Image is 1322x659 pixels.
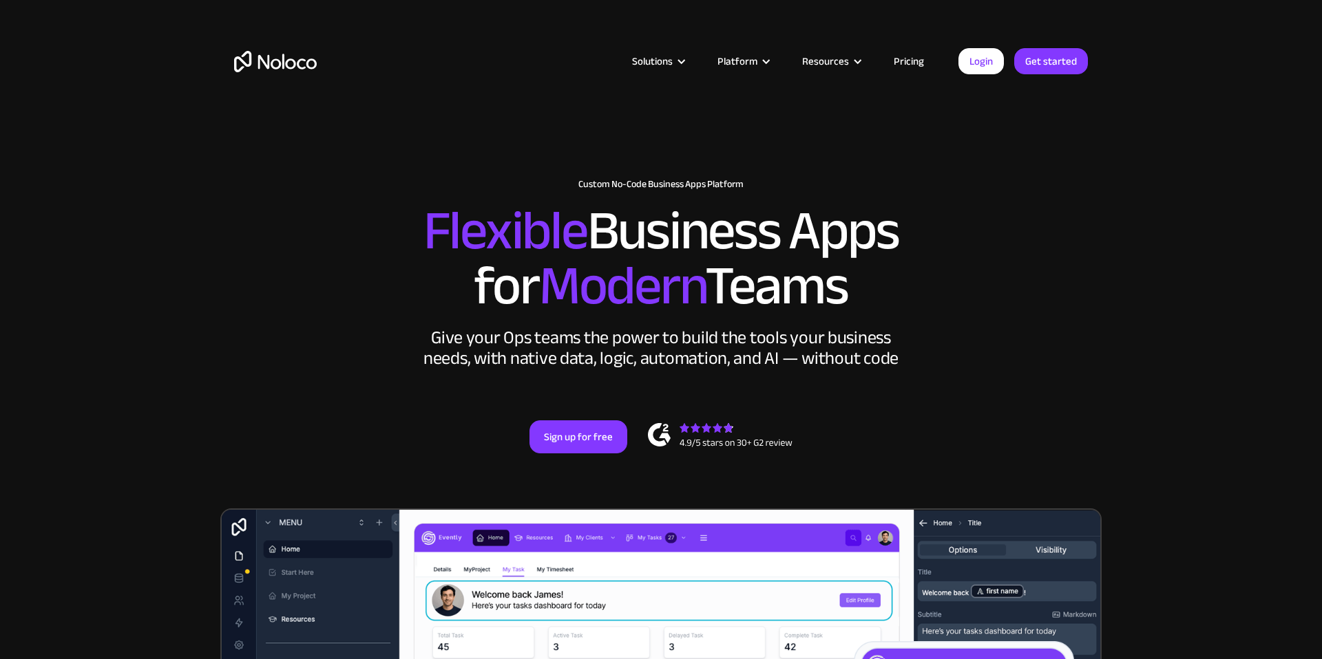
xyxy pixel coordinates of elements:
div: Solutions [615,52,700,70]
a: Pricing [877,52,941,70]
a: Get started [1014,48,1088,74]
h1: Custom No-Code Business Apps Platform [234,179,1088,190]
div: Platform [717,52,757,70]
div: Solutions [632,52,673,70]
span: Modern [539,235,705,337]
a: Login [958,48,1004,74]
h2: Business Apps for Teams [234,204,1088,314]
a: home [234,51,317,72]
span: Flexible [423,180,587,282]
div: Give your Ops teams the power to build the tools your business needs, with native data, logic, au... [420,327,902,369]
div: Platform [700,52,785,70]
a: Sign up for free [529,420,627,453]
div: Resources [802,52,849,70]
div: Resources [785,52,877,70]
